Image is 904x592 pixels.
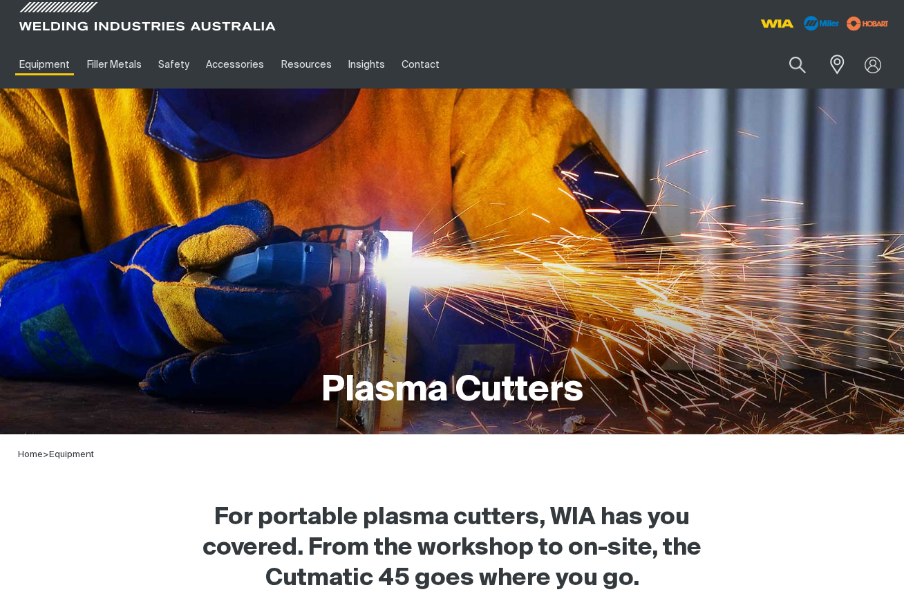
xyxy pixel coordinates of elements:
[273,41,340,89] a: Resources
[198,41,272,89] a: Accessories
[43,450,49,459] span: >
[78,41,149,89] a: Filler Metals
[150,41,198,89] a: Safety
[11,41,672,89] nav: Main
[11,41,78,89] a: Equipment
[18,450,43,459] a: Home
[340,41,393,89] a: Insights
[842,13,893,34] img: miller
[774,48,821,81] button: Search products
[321,369,583,414] h1: Plasma Cutters
[393,41,448,89] a: Contact
[49,450,94,459] a: Equipment
[757,48,821,81] input: Product name or item number...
